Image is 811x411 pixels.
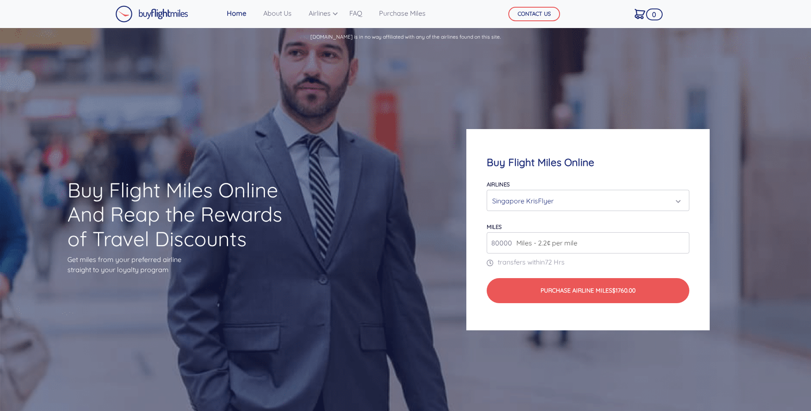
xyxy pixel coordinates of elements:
label: Airlines [487,181,510,188]
a: Home [223,5,250,22]
a: FAQ [346,5,365,22]
p: transfers within [487,257,689,267]
a: 0 [631,5,649,23]
img: Buy Flight Miles Logo [115,6,188,23]
a: About Us [260,5,295,22]
label: miles [487,223,502,230]
span: 72 Hrs [545,258,565,266]
a: Buy Flight Miles Logo [115,3,188,25]
button: Singapore KrisFlyer [487,190,689,211]
p: Get miles from your preferred airline straight to your loyalty program [67,254,297,275]
button: Purchase Airline Miles$1760.00 [487,278,689,303]
a: Airlines [305,5,336,22]
img: Cart [635,9,645,19]
div: Singapore KrisFlyer [492,193,678,209]
span: $1760.00 [612,287,635,294]
span: 0 [646,8,663,20]
h1: Buy Flight Miles Online And Reap the Rewards of Travel Discounts [67,178,297,251]
a: Purchase Miles [376,5,429,22]
h4: Buy Flight Miles Online [487,156,689,169]
span: Miles - 2.2¢ per mile [512,238,577,248]
button: CONTACT US [508,7,560,21]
